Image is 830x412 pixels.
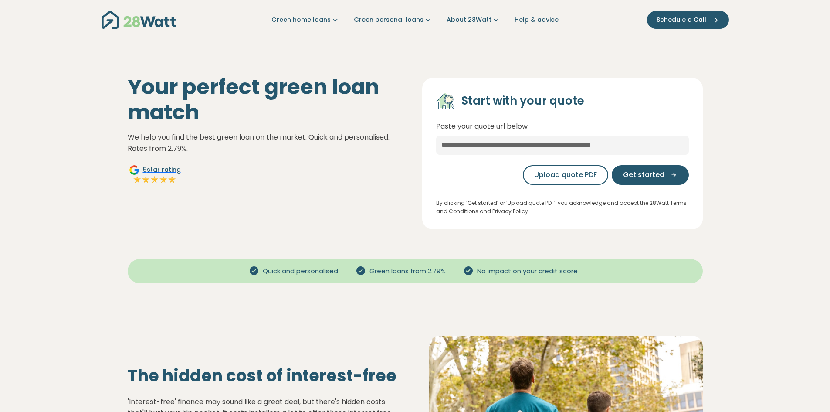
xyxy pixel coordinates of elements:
h2: The hidden cost of interest-free [128,366,401,386]
img: Full star [142,175,150,184]
span: Upload quote PDF [534,170,597,180]
a: About 28Watt [447,15,501,24]
img: 28Watt [102,11,176,29]
span: Get started [623,170,664,180]
button: Upload quote PDF [523,165,608,185]
span: 5 star rating [143,165,181,174]
a: Green personal loans [354,15,433,24]
img: Full star [150,175,159,184]
h4: Start with your quote [461,94,584,109]
span: No impact on your credit score [474,266,581,276]
h1: Your perfect green loan match [128,75,408,125]
button: Schedule a Call [647,11,729,29]
a: Google5star ratingFull starFull starFull starFull starFull star [128,165,182,186]
a: Help & advice [515,15,559,24]
button: Get started [612,165,689,185]
p: We help you find the best green loan on the market. Quick and personalised. Rates from 2.79%. [128,132,408,154]
nav: Main navigation [102,9,729,31]
img: Full star [133,175,142,184]
p: Paste your quote url below [436,121,689,132]
a: Green home loans [271,15,340,24]
span: Green loans from 2.79% [366,266,449,276]
img: Full star [168,175,176,184]
img: Google [129,165,139,175]
span: Schedule a Call [657,15,706,24]
p: By clicking ‘Get started’ or ‘Upload quote PDF’, you acknowledge and accept the 28Watt Terms and ... [436,199,689,215]
span: Quick and personalised [259,266,342,276]
img: Full star [159,175,168,184]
